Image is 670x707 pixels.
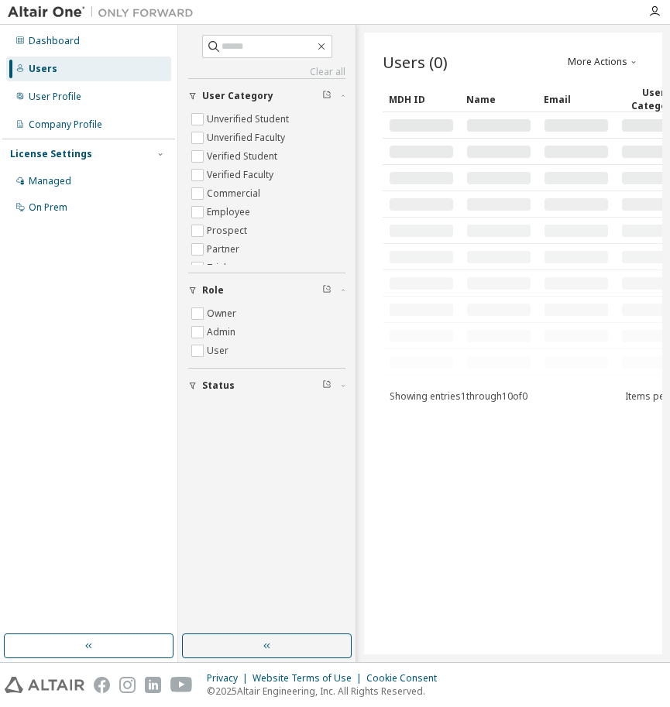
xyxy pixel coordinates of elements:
div: Managed [29,175,71,187]
div: Company Profile [29,118,102,131]
img: youtube.svg [170,677,193,693]
a: Clear all [188,66,345,78]
img: Altair One [8,5,201,20]
div: MDH ID [389,87,454,112]
span: Clear filter [322,284,332,297]
div: User Profile [29,91,81,103]
label: Prospect [207,221,250,240]
div: On Prem [29,201,67,214]
button: Role [188,273,345,307]
div: Website Terms of Use [253,672,366,685]
img: facebook.svg [94,677,110,693]
span: Showing entries 1 through 10 of 0 [390,390,527,403]
button: More Actions [566,56,641,68]
span: Role [202,284,224,297]
span: Clear filter [322,90,332,102]
label: Admin [207,323,239,341]
span: Status [202,379,235,392]
div: Email [544,87,609,112]
img: altair_logo.svg [5,677,84,693]
label: User [207,341,232,360]
label: Verified Student [207,147,280,166]
button: User Category [188,79,345,113]
label: Trial [207,259,229,277]
div: Privacy [207,672,253,685]
div: Name [466,87,531,112]
span: Clear filter [322,379,332,392]
img: instagram.svg [119,677,136,693]
p: © 2025 Altair Engineering, Inc. All Rights Reserved. [207,685,446,698]
label: Partner [207,240,242,259]
div: Dashboard [29,35,80,47]
button: Status [188,369,345,403]
div: Cookie Consent [366,672,446,685]
label: Unverified Student [207,110,292,129]
span: Users (0) [383,51,448,73]
div: License Settings [10,148,92,160]
span: User Category [202,90,273,102]
div: Users [29,63,57,75]
label: Commercial [207,184,263,203]
img: linkedin.svg [145,677,161,693]
label: Employee [207,203,253,221]
label: Owner [207,304,239,323]
label: Verified Faculty [207,166,277,184]
label: Unverified Faculty [207,129,288,147]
